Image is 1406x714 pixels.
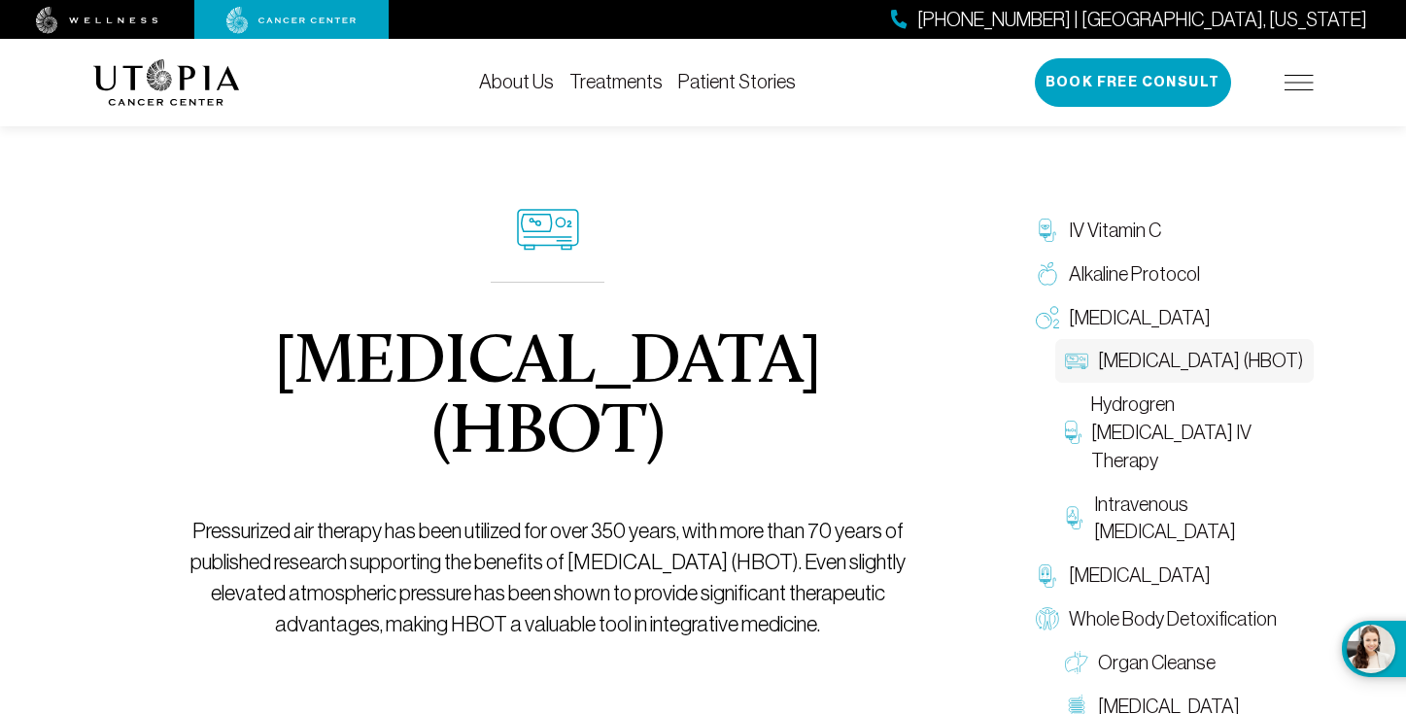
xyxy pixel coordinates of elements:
[1026,296,1314,340] a: [MEDICAL_DATA]
[1055,483,1314,555] a: Intravenous [MEDICAL_DATA]
[569,71,663,92] a: Treatments
[1036,262,1059,286] img: Alkaline Protocol
[891,6,1367,34] a: [PHONE_NUMBER] | [GEOGRAPHIC_DATA], [US_STATE]
[1098,649,1216,677] span: Organ Cleanse
[1026,554,1314,597] a: [MEDICAL_DATA]
[93,59,240,106] img: logo
[1098,347,1303,375] span: [MEDICAL_DATA] (HBOT)
[1055,641,1314,685] a: Organ Cleanse
[1036,607,1059,630] img: Whole Body Detoxification
[1035,58,1231,107] button: Book Free Consult
[1091,391,1304,474] span: Hydrogren [MEDICAL_DATA] IV Therapy
[1065,651,1088,674] img: Organ Cleanse
[36,7,158,34] img: wellness
[1094,491,1303,547] span: Intravenous [MEDICAL_DATA]
[1069,605,1277,633] span: Whole Body Detoxification
[1065,350,1088,373] img: Hyperbaric Oxygen Therapy (HBOT)
[1069,561,1211,590] span: [MEDICAL_DATA]
[1065,421,1081,444] img: Hydrogren Peroxide IV Therapy
[1055,383,1314,482] a: Hydrogren [MEDICAL_DATA] IV Therapy
[1069,260,1200,289] span: Alkaline Protocol
[1036,306,1059,329] img: Oxygen Therapy
[160,516,935,640] p: Pressurized air therapy has been utilized for over 350 years, with more than 70 years of publishe...
[1026,253,1314,296] a: Alkaline Protocol
[917,6,1367,34] span: [PHONE_NUMBER] | [GEOGRAPHIC_DATA], [US_STATE]
[1069,304,1211,332] span: [MEDICAL_DATA]
[160,329,935,469] h1: [MEDICAL_DATA] (HBOT)
[1026,209,1314,253] a: IV Vitamin C
[1285,75,1314,90] img: icon-hamburger
[1026,597,1314,641] a: Whole Body Detoxification
[678,71,796,92] a: Patient Stories
[517,209,579,251] img: icon
[226,7,357,34] img: cancer center
[1036,564,1059,588] img: Chelation Therapy
[1055,339,1314,383] a: [MEDICAL_DATA] (HBOT)
[1069,217,1161,245] span: IV Vitamin C
[479,71,554,92] a: About Us
[1036,219,1059,242] img: IV Vitamin C
[1065,506,1085,529] img: Intravenous Ozone Therapy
